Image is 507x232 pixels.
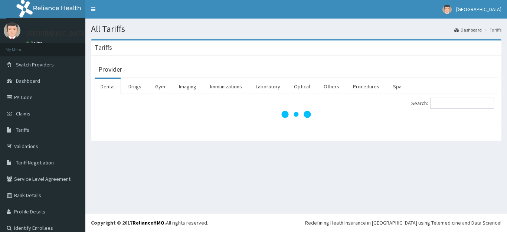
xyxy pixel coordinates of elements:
[281,99,311,129] svg: audio-loading
[173,79,202,94] a: Imaging
[16,159,54,166] span: Tariff Negotiation
[430,98,494,109] input: Search:
[456,6,501,13] span: [GEOGRAPHIC_DATA]
[91,24,501,34] h1: All Tariffs
[204,79,248,94] a: Immunizations
[483,27,501,33] li: Tariffs
[16,127,29,133] span: Tariffs
[85,213,507,232] footer: All rights reserved.
[122,79,147,94] a: Drugs
[16,61,54,68] span: Switch Providers
[411,98,494,109] label: Search:
[16,110,30,117] span: Claims
[149,79,171,94] a: Gym
[250,79,286,94] a: Laboratory
[26,40,44,46] a: Online
[454,27,482,33] a: Dashboard
[318,79,345,94] a: Others
[288,79,316,94] a: Optical
[91,219,166,226] strong: Copyright © 2017 .
[4,22,20,39] img: User Image
[442,5,452,14] img: User Image
[16,78,40,84] span: Dashboard
[95,44,112,51] h3: Tariffs
[305,219,501,226] div: Redefining Heath Insurance in [GEOGRAPHIC_DATA] using Telemedicine and Data Science!
[95,79,121,94] a: Dental
[26,30,87,37] p: [GEOGRAPHIC_DATA]
[347,79,385,94] a: Procedures
[387,79,408,94] a: Spa
[98,66,126,73] h3: Provider -
[133,219,164,226] a: RelianceHMO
